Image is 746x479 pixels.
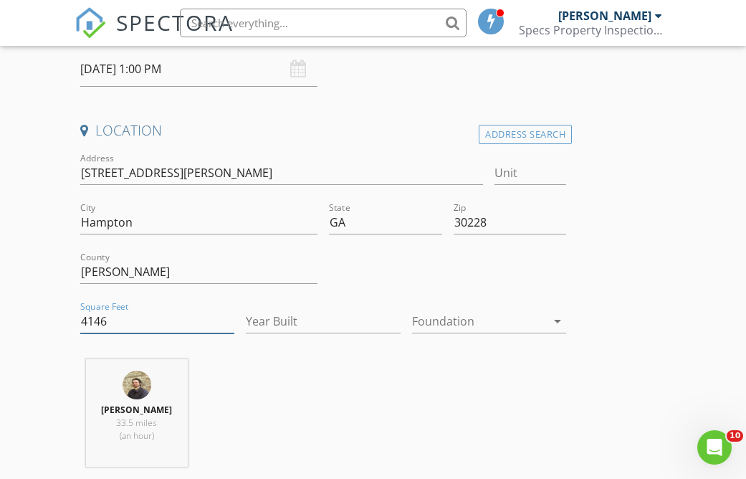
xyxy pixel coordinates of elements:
div: Specs Property Inspections [519,23,662,37]
input: Search everything... [180,9,467,37]
iframe: Intercom live chat [697,430,732,465]
span: 10 [727,430,743,442]
i: arrow_drop_down [549,313,566,330]
img: The Best Home Inspection Software - Spectora [75,7,106,39]
span: (an hour) [120,430,154,442]
a: SPECTORA [75,19,234,49]
span: 33.5 miles [116,417,157,429]
h4: Location [80,121,566,140]
div: [PERSON_NAME] [558,9,651,23]
strong: [PERSON_NAME] [101,404,172,416]
input: Select date [80,52,317,87]
img: image_50439425.jpg [123,371,151,399]
span: SPECTORA [116,7,234,37]
div: Address Search [479,125,572,144]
